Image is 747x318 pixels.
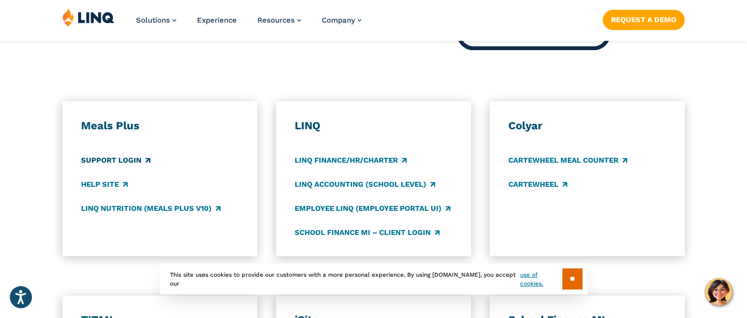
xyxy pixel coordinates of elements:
[508,155,627,166] a: CARTEWHEEL Meal Counter
[257,16,301,25] a: Resources
[508,179,567,190] a: CARTEWHEEL
[508,119,666,133] h3: Colyar
[705,278,732,306] button: Hello, have a question? Let’s chat.
[257,16,295,25] span: Resources
[136,8,361,40] nav: Primary Navigation
[322,16,355,25] span: Company
[136,16,176,25] a: Solutions
[160,263,587,294] div: This site uses cookies to provide our customers with a more personal experience. By using [DOMAIN...
[520,270,562,288] a: use of cookies.
[295,155,407,166] a: LINQ Finance/HR/Charter
[81,155,150,166] a: Support Login
[295,179,435,190] a: LINQ Accounting (school level)
[603,8,685,29] nav: Button Navigation
[322,16,361,25] a: Company
[81,179,128,190] a: Help Site
[136,16,170,25] span: Solutions
[197,16,237,25] a: Experience
[62,8,114,27] img: LINQ | K‑12 Software
[295,119,452,133] h3: LINQ
[295,227,440,238] a: School Finance MI – Client Login
[603,10,685,29] a: Request a Demo
[295,203,450,214] a: Employee LINQ (Employee Portal UI)
[81,203,221,214] a: LINQ Nutrition (Meals Plus v10)
[81,119,239,133] h3: Meals Plus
